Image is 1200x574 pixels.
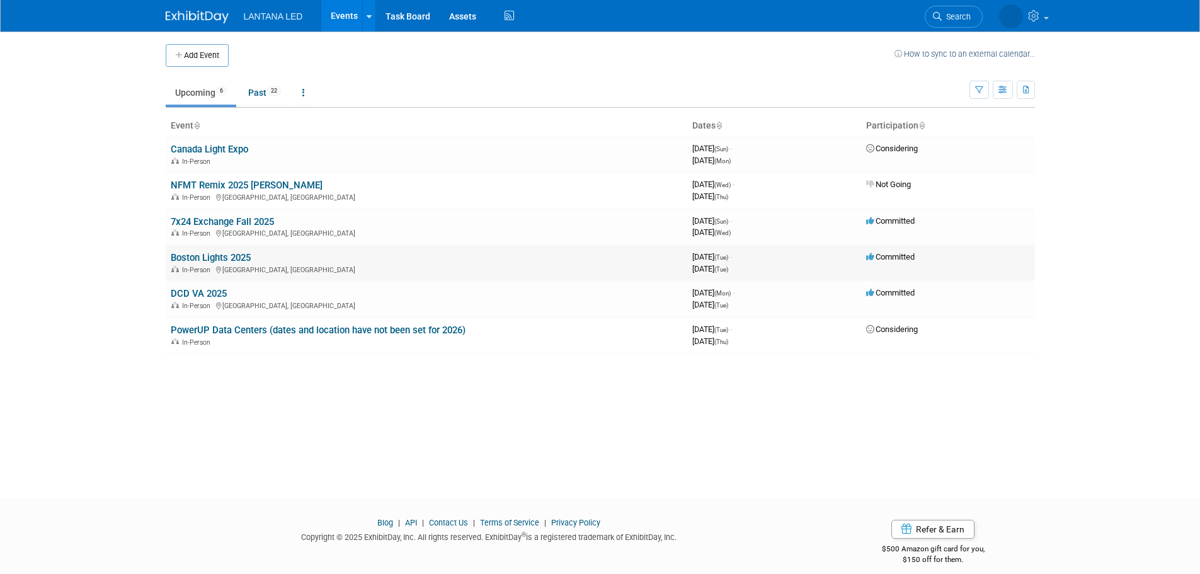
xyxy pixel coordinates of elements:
a: DCD VA 2025 [171,288,227,299]
span: In-Person [182,229,214,238]
span: (Tue) [714,326,728,333]
span: [DATE] [692,180,734,189]
span: 6 [216,86,227,96]
span: Search [942,12,971,21]
span: [DATE] [692,288,734,297]
img: In-Person Event [171,158,179,164]
span: | [470,518,478,527]
img: Lisa Brady [999,4,1023,28]
th: Dates [687,115,861,137]
a: Upcoming6 [166,81,236,105]
div: $500 Amazon gift card for you, [831,536,1035,565]
a: 7x24 Exchange Fall 2025 [171,216,274,227]
a: Past22 [239,81,290,105]
span: - [733,288,734,297]
sup: ® [522,531,526,538]
span: (Tue) [714,254,728,261]
span: - [730,216,732,226]
span: (Mon) [714,290,731,297]
a: How to sync to an external calendar... [894,49,1035,59]
a: PowerUP Data Centers (dates and location have not been set for 2026) [171,324,466,336]
span: | [419,518,427,527]
span: [DATE] [692,156,731,165]
span: In-Person [182,338,214,347]
span: [DATE] [692,192,728,201]
a: Blog [377,518,393,527]
span: - [730,144,732,153]
span: Considering [866,144,918,153]
a: API [405,518,417,527]
a: Search [925,6,983,28]
span: | [541,518,549,527]
a: Refer & Earn [891,520,974,539]
span: [DATE] [692,216,732,226]
span: [DATE] [692,300,728,309]
a: Sort by Event Name [193,120,200,130]
span: [DATE] [692,336,728,346]
a: Sort by Start Date [716,120,722,130]
span: In-Person [182,266,214,274]
span: 22 [267,86,281,96]
span: Committed [866,288,915,297]
span: (Thu) [714,338,728,345]
span: (Tue) [714,266,728,273]
span: (Thu) [714,193,728,200]
span: Committed [866,216,915,226]
a: Contact Us [429,518,468,527]
a: Boston Lights 2025 [171,252,251,263]
span: Considering [866,324,918,334]
span: - [733,180,734,189]
span: [DATE] [692,227,731,237]
th: Event [166,115,687,137]
div: [GEOGRAPHIC_DATA], [GEOGRAPHIC_DATA] [171,300,682,310]
span: [DATE] [692,252,732,261]
span: (Wed) [714,181,731,188]
span: (Sun) [714,218,728,225]
a: Canada Light Expo [171,144,248,155]
button: Add Event [166,44,229,67]
div: [GEOGRAPHIC_DATA], [GEOGRAPHIC_DATA] [171,264,682,274]
img: In-Person Event [171,338,179,345]
span: Committed [866,252,915,261]
span: In-Person [182,193,214,202]
th: Participation [861,115,1035,137]
span: | [395,518,403,527]
a: Terms of Service [480,518,539,527]
img: In-Person Event [171,229,179,236]
span: Not Going [866,180,911,189]
span: - [730,324,732,334]
span: - [730,252,732,261]
div: $150 off for them. [831,554,1035,565]
div: [GEOGRAPHIC_DATA], [GEOGRAPHIC_DATA] [171,192,682,202]
img: In-Person Event [171,266,179,272]
img: In-Person Event [171,193,179,200]
span: [DATE] [692,144,732,153]
a: NFMT Remix 2025 [PERSON_NAME] [171,180,323,191]
span: [DATE] [692,264,728,273]
span: In-Person [182,158,214,166]
img: In-Person Event [171,302,179,308]
span: (Tue) [714,302,728,309]
img: ExhibitDay [166,11,229,23]
span: (Sun) [714,146,728,152]
span: In-Person [182,302,214,310]
span: LANTANA LED [244,11,303,21]
a: Privacy Policy [551,518,600,527]
span: (Wed) [714,229,731,236]
div: [GEOGRAPHIC_DATA], [GEOGRAPHIC_DATA] [171,227,682,238]
div: Copyright © 2025 ExhibitDay, Inc. All rights reserved. ExhibitDay is a registered trademark of Ex... [166,529,813,543]
span: [DATE] [692,324,732,334]
span: (Mon) [714,158,731,164]
a: Sort by Participation Type [918,120,925,130]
